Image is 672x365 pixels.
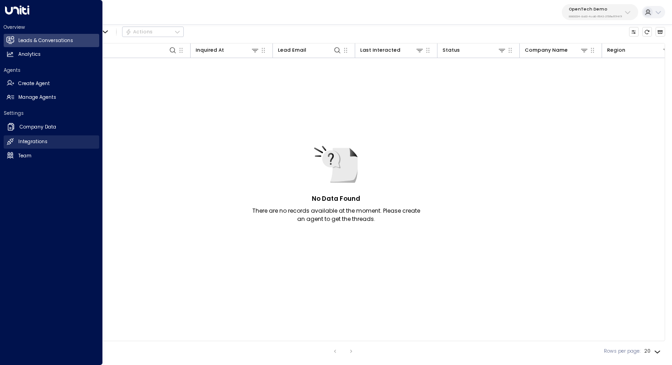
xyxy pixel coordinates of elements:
[4,110,99,117] h2: Settings
[4,91,99,104] a: Manage Agents
[525,46,568,54] div: Company Name
[18,51,41,58] h2: Analytics
[607,46,625,54] div: Region
[656,27,666,37] button: Archived Leads
[122,27,184,38] div: Button group with a nested menu
[196,46,260,54] div: Inquired At
[4,149,99,162] a: Team
[125,29,153,35] div: Actions
[642,27,652,37] span: Refresh
[18,37,73,44] h2: Leads & Conversations
[629,27,639,37] button: Customize
[312,194,360,204] h5: No Data Found
[329,346,357,357] nav: pagination navigation
[4,67,99,74] h2: Agents
[443,46,507,54] div: Status
[4,135,99,149] a: Integrations
[4,34,99,47] a: Leads & Conversations
[607,46,671,54] div: Region
[196,46,224,54] div: Inquired At
[4,120,99,134] a: Company Data
[562,4,638,20] button: OpenTech Demo99909294-0a93-4cd6-8543-3758e87f4f7f
[60,46,177,54] div: Lead Name
[18,152,32,160] h2: Team
[278,46,342,54] div: Lead Email
[360,46,400,54] div: Last Interacted
[360,46,424,54] div: Last Interacted
[4,77,99,90] a: Create Agent
[278,46,306,54] div: Lead Email
[251,207,422,223] p: There are no records available at the moment. Please create an agent to get the threads.
[18,94,56,101] h2: Manage Agents
[18,138,48,145] h2: Integrations
[644,346,662,357] div: 20
[525,46,589,54] div: Company Name
[4,24,99,31] h2: Overview
[569,15,622,18] p: 99909294-0a93-4cd6-8543-3758e87f4f7f
[122,27,184,38] button: Actions
[604,348,640,355] label: Rows per page:
[443,46,460,54] div: Status
[18,80,50,87] h2: Create Agent
[20,123,56,131] h2: Company Data
[4,48,99,61] a: Analytics
[569,6,622,12] p: OpenTech Demo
